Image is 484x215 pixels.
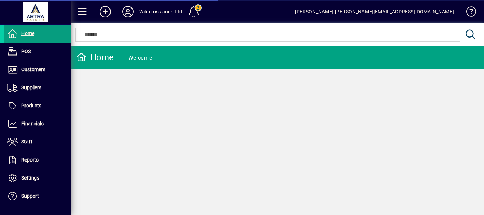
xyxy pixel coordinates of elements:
div: Wildcrosslands Ltd [139,6,182,17]
a: Knowledge Base [461,1,475,24]
span: Financials [21,121,44,126]
a: Suppliers [4,79,71,97]
div: [PERSON_NAME] [PERSON_NAME][EMAIL_ADDRESS][DOMAIN_NAME] [295,6,454,17]
span: Support [21,193,39,199]
button: Add [94,5,117,18]
a: Customers [4,61,71,79]
span: Staff [21,139,32,145]
a: Staff [4,133,71,151]
span: Customers [21,67,45,72]
a: POS [4,43,71,61]
a: Support [4,187,71,205]
a: Settings [4,169,71,187]
a: Financials [4,115,71,133]
a: Products [4,97,71,115]
span: POS [21,49,31,54]
span: Settings [21,175,39,181]
span: Products [21,103,41,108]
span: Reports [21,157,39,163]
button: Profile [117,5,139,18]
div: Welcome [128,52,152,63]
a: Reports [4,151,71,169]
span: Suppliers [21,85,41,90]
span: Home [21,30,34,36]
div: Home [76,52,114,63]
